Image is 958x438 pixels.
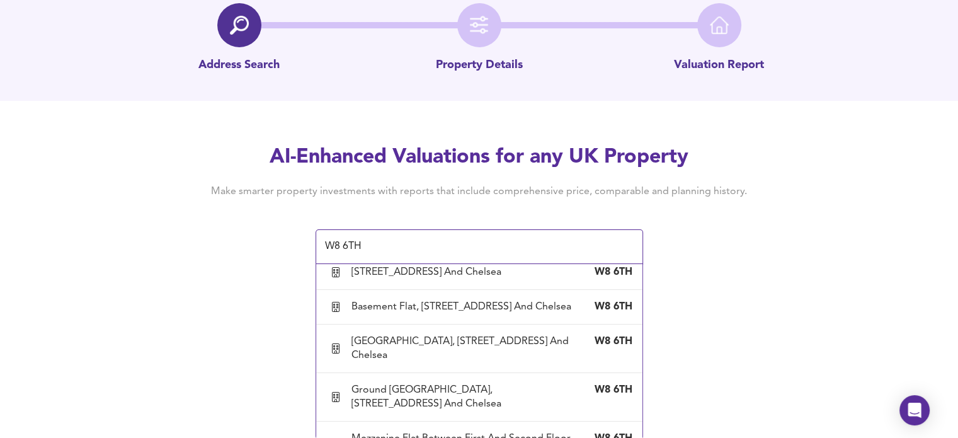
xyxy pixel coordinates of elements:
p: Property Details [436,57,523,74]
input: Enter a postcode to start... [321,235,619,259]
h2: AI-Enhanced Valuations for any UK Property [192,144,767,171]
p: Valuation Report [674,57,764,74]
div: [GEOGRAPHIC_DATA], [STREET_ADDRESS] And Chelsea [351,335,582,362]
h4: Make smarter property investments with reports that include comprehensive price, comparable and p... [192,185,767,199]
div: Basement Flat, [STREET_ADDRESS] And Chelsea [351,300,576,314]
div: Ground [GEOGRAPHIC_DATA], [STREET_ADDRESS] And Chelsea [351,383,582,411]
div: W8 6TH [582,265,632,279]
img: filter-icon [470,16,489,35]
div: W8 6TH [582,383,632,397]
div: [STREET_ADDRESS] And Chelsea [351,265,506,279]
div: W8 6TH [582,300,632,314]
p: Address Search [198,57,280,74]
div: W8 6TH [582,335,632,349]
img: search-icon [230,16,249,35]
div: Open Intercom Messenger [899,395,930,425]
img: home-icon [710,16,729,35]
